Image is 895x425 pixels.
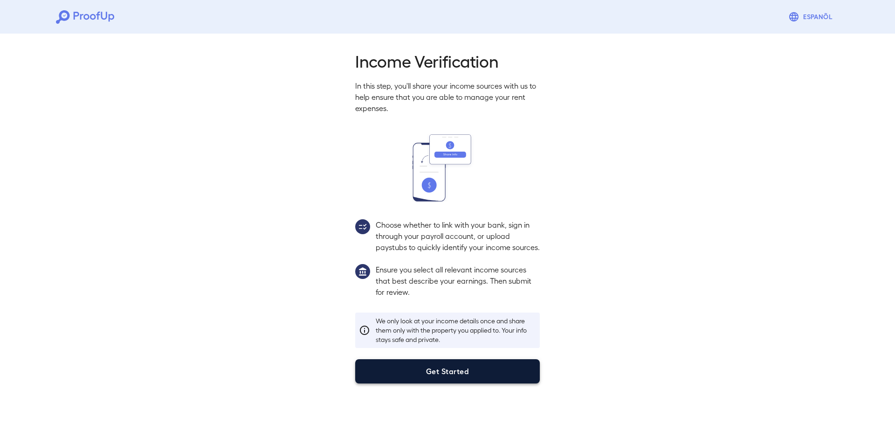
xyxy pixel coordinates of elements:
[376,219,540,253] p: Choose whether to link with your bank, sign in through your payroll account, or upload paystubs t...
[785,7,839,26] button: Espanõl
[413,134,482,202] img: transfer_money.svg
[355,219,370,234] img: group2.svg
[355,264,370,279] img: group1.svg
[376,316,536,344] p: We only look at your income details once and share them only with the property you applied to. Yo...
[355,50,540,71] h2: Income Verification
[355,359,540,383] button: Get Started
[355,80,540,114] p: In this step, you'll share your income sources with us to help ensure that you are able to manage...
[376,264,540,298] p: Ensure you select all relevant income sources that best describe your earnings. Then submit for r...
